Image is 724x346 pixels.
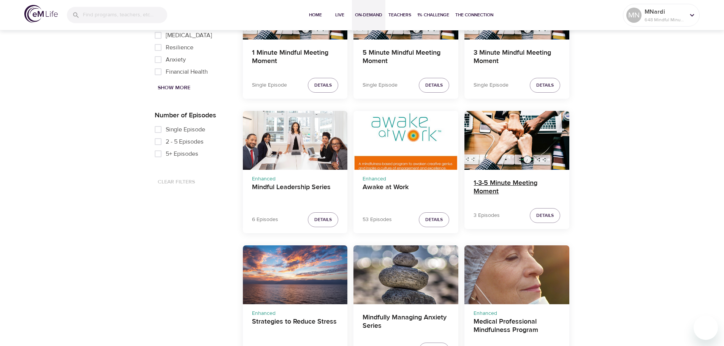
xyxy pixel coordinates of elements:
[363,183,449,201] h4: Awake at Work
[308,78,338,93] button: Details
[363,216,392,224] p: 53 Episodes
[166,125,205,134] span: Single Episode
[331,11,349,19] span: Live
[530,208,560,223] button: Details
[363,175,386,182] span: Enhanced
[166,43,193,52] span: Resilience
[419,78,449,93] button: Details
[166,55,186,64] span: Anxiety
[355,11,382,19] span: On-Demand
[166,67,208,76] span: Financial Health
[243,245,348,304] button: Strategies to Reduce Stress
[464,245,569,304] button: Medical Professional Mindfulness Program
[166,149,198,158] span: 5+ Episodes
[252,49,339,67] h4: 1 Minute Mindful Meeting Moment
[166,31,212,40] span: [MEDICAL_DATA]
[252,310,276,317] span: Enhanced
[388,11,411,19] span: Teachers
[425,81,443,89] span: Details
[455,11,493,19] span: The Connection
[353,111,458,170] button: Awake at Work
[530,78,560,93] button: Details
[645,7,685,16] p: MNardi
[155,110,231,120] p: Number of Episodes
[474,49,560,67] h4: 3 Minute Mindful Meeting Moment
[419,212,449,227] button: Details
[252,216,278,224] p: 6 Episodes
[252,81,287,89] p: Single Episode
[536,212,554,220] span: Details
[474,179,560,197] h4: 1-3-5 Minute Meeting Moment
[536,81,554,89] span: Details
[83,7,167,23] input: Find programs, teachers, etc...
[417,11,449,19] span: 1% Challenge
[474,318,560,336] h4: Medical Professional Mindfulness Program
[308,212,338,227] button: Details
[363,313,449,332] h4: Mindfully Managing Anxiety Series
[353,245,458,304] button: Mindfully Managing Anxiety Series
[363,81,398,89] p: Single Episode
[474,310,497,317] span: Enhanced
[474,212,500,220] p: 3 Episodes
[252,183,339,201] h4: Mindful Leadership Series
[694,316,718,340] iframe: Button to launch messaging window
[166,137,204,146] span: 2 - 5 Episodes
[425,216,443,224] span: Details
[474,81,509,89] p: Single Episode
[243,111,348,170] button: Mindful Leadership Series
[306,11,325,19] span: Home
[626,8,642,23] div: MN
[155,81,193,95] button: Show More
[252,175,276,182] span: Enhanced
[314,216,332,224] span: Details
[24,5,58,23] img: logo
[252,318,339,336] h4: Strategies to Reduce Stress
[645,16,685,23] p: 648 Mindful Minutes
[314,81,332,89] span: Details
[158,83,190,93] span: Show More
[464,111,569,170] button: 1-3-5 Minute Meeting Moment
[363,49,449,67] h4: 5 Minute Mindful Meeting Moment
